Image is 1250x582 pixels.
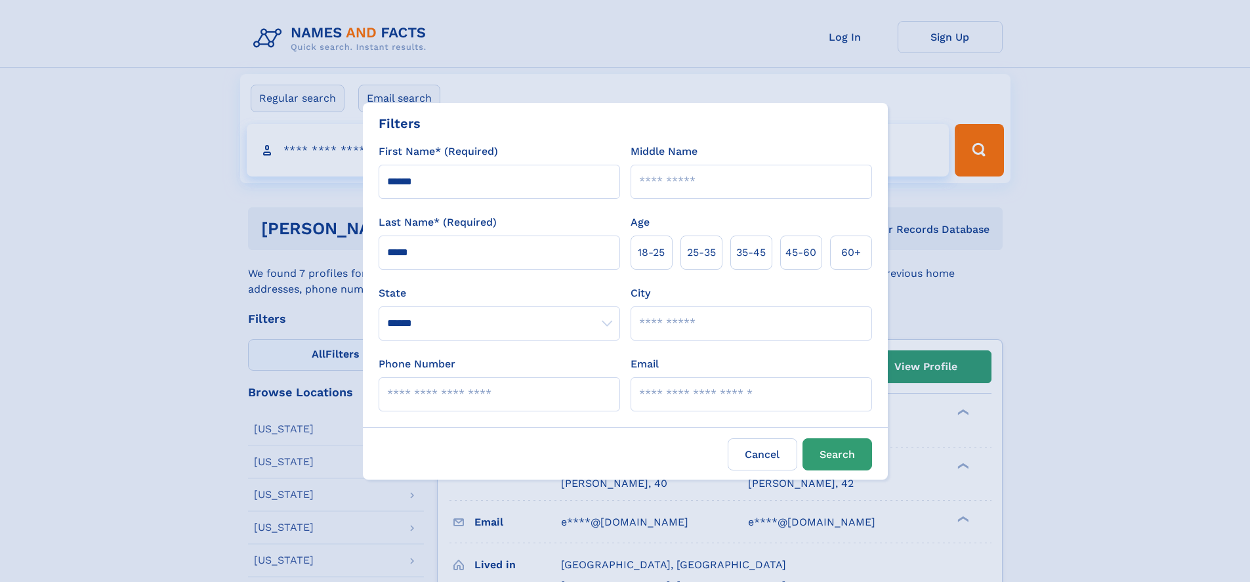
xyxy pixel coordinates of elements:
[802,438,872,470] button: Search
[687,245,716,260] span: 25‑35
[379,285,620,301] label: State
[728,438,797,470] label: Cancel
[785,245,816,260] span: 45‑60
[379,144,498,159] label: First Name* (Required)
[841,245,861,260] span: 60+
[736,245,766,260] span: 35‑45
[631,144,698,159] label: Middle Name
[379,215,497,230] label: Last Name* (Required)
[631,356,659,372] label: Email
[638,245,665,260] span: 18‑25
[379,114,421,133] div: Filters
[379,356,455,372] label: Phone Number
[631,215,650,230] label: Age
[631,285,650,301] label: City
